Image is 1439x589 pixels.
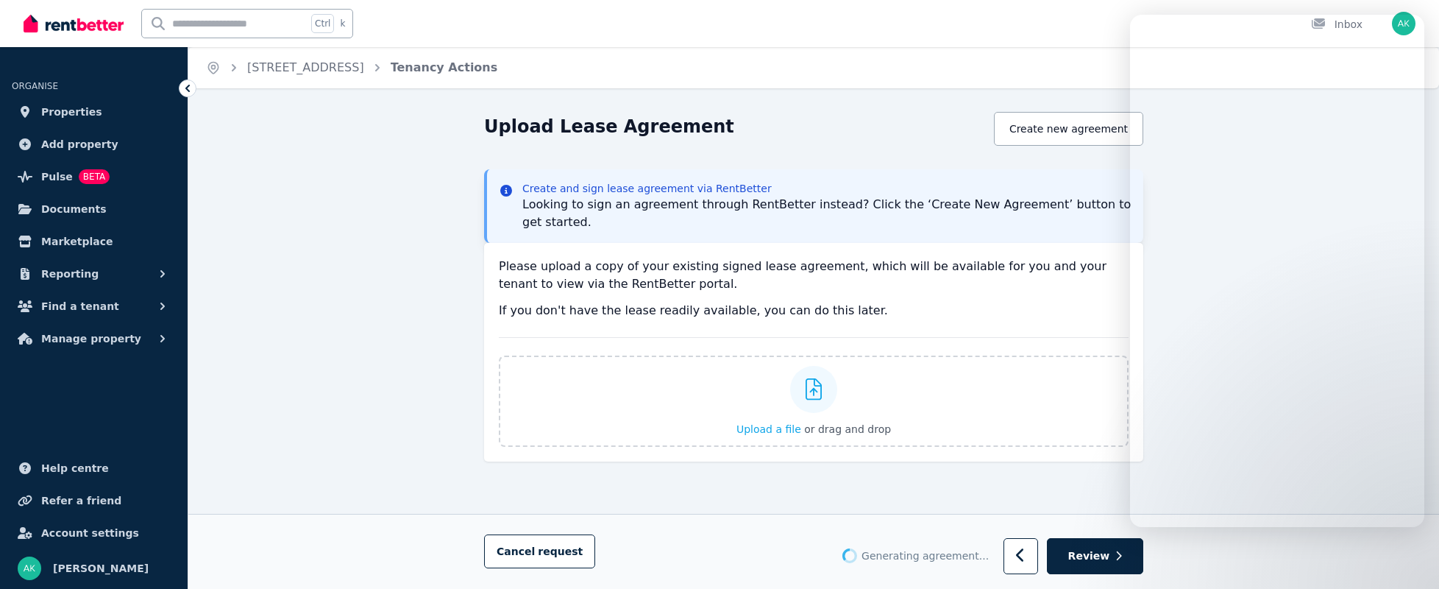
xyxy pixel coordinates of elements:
a: Add property [12,130,176,159]
button: Find a tenant [12,292,176,321]
span: Pulse [41,168,73,186]
button: Review [1047,539,1143,575]
span: or drag and drop [804,423,891,435]
a: Account settings [12,518,176,548]
span: [PERSON_NAME] [53,560,149,577]
a: [STREET_ADDRESS] [247,60,364,74]
span: Upload a file [736,423,801,435]
iframe: Intercom live chat [1389,539,1424,574]
span: request [538,545,583,560]
span: Help centre [41,459,109,477]
span: Refer a friend [41,492,121,509]
a: Properties [12,97,176,127]
button: Reporting [12,259,176,289]
span: Generating agreement ... [861,549,989,564]
iframe: Intercom live chat [1130,15,1424,527]
p: If you don't have the lease readily available, you can do this later. [499,302,1129,320]
button: Cancelrequest [484,535,595,569]
a: PulseBETA [12,162,176,191]
span: Reporting [41,265,99,283]
span: Marketplace [41,233,113,250]
nav: Breadcrumb [188,47,515,88]
span: Cancel [497,546,583,558]
button: Manage property [12,324,176,353]
span: k [340,18,345,29]
p: Please upload a copy of your existing signed lease agreement, which will be available for you and... [499,258,1129,293]
span: Properties [41,103,102,121]
a: Documents [12,194,176,224]
h1: Upload Lease Agreement [484,115,734,138]
span: ORGANISE [12,81,58,91]
a: Tenancy Actions [391,60,498,74]
button: Upload a file or drag and drop [736,422,891,437]
a: Refer a friend [12,486,176,515]
a: Marketplace [12,227,176,256]
h3: Create and sign lease agreement via RentBetter [522,181,1131,196]
img: RentBetter [24,13,124,35]
a: Help centre [12,454,176,483]
button: Create new agreement [994,112,1143,146]
span: BETA [79,169,110,184]
img: Adie Kriesl [18,557,41,580]
span: Ctrl [311,14,334,33]
span: Manage property [41,330,141,348]
img: Adie Kriesl [1392,12,1415,35]
div: Looking to sign an agreement through RentBetter instead? Click the ‘Create New Agreement’ button ... [522,181,1131,231]
span: Review [1068,549,1110,564]
span: Documents [41,200,107,218]
span: Add property [41,135,118,153]
span: Account settings [41,524,139,542]
span: Find a tenant [41,297,119,315]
